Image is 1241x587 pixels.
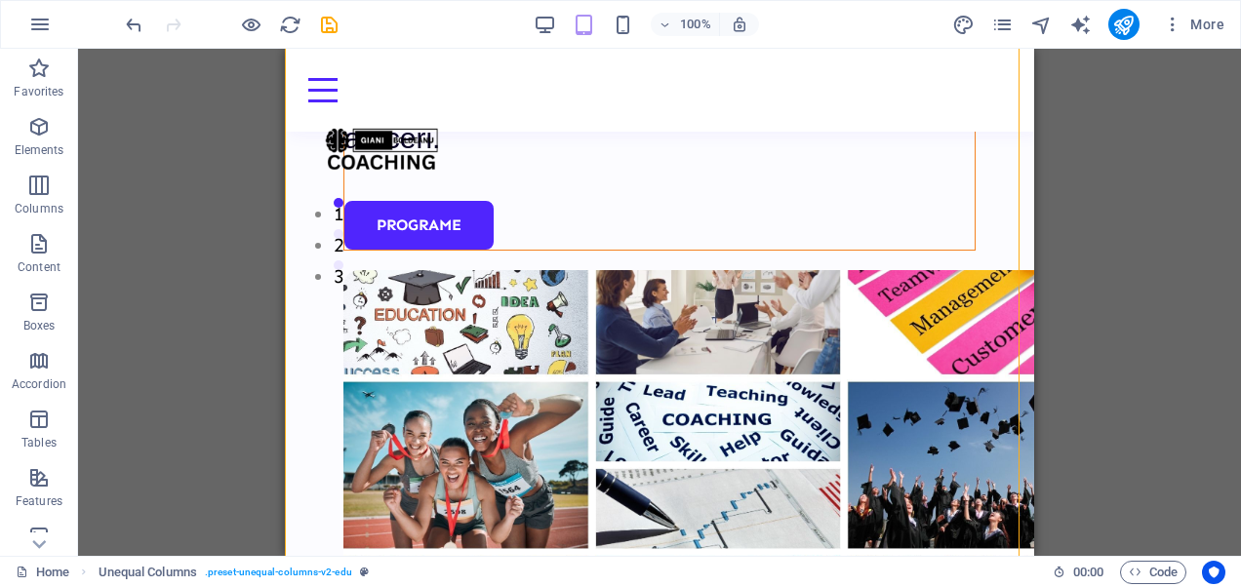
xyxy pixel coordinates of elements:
[651,13,720,36] button: 100%
[122,13,145,36] button: undo
[991,13,1015,36] button: pages
[23,318,56,333] p: Boxes
[1108,9,1140,40] button: publish
[1073,561,1103,584] span: 00 00
[205,561,352,584] span: . preset-unequal-columns-v2-edu
[1030,13,1054,36] button: navigator
[12,376,66,392] p: Accordion
[1087,565,1090,579] span: :
[731,16,748,33] i: On resize automatically adjust zoom level to fit chosen device.
[318,14,340,36] i: Save (Ctrl+S)
[1163,15,1224,34] span: More
[1069,14,1092,36] i: AI Writer
[14,84,63,99] p: Favorites
[680,13,711,36] h6: 100%
[1030,14,1053,36] i: Navigator
[16,493,62,509] p: Features
[952,13,976,36] button: design
[99,561,197,584] span: Click to select. Double-click to edit
[99,561,369,584] nav: breadcrumb
[15,142,64,158] p: Elements
[18,259,60,275] p: Content
[360,567,369,577] i: This element is a customizable preset
[1155,9,1232,40] button: More
[21,435,57,450] p: Tables
[317,13,340,36] button: save
[1120,561,1186,584] button: Code
[279,14,301,36] i: Reload page
[1053,561,1104,584] h6: Session time
[991,14,1014,36] i: Pages (Ctrl+Alt+S)
[15,201,63,216] p: Columns
[1112,14,1135,36] i: Publish
[278,13,301,36] button: reload
[1129,561,1178,584] span: Code
[1069,13,1093,36] button: text_generator
[16,561,69,584] a: Click to cancel selection. Double-click to open Pages
[123,14,145,36] i: Undo: Change text (Ctrl+Z)
[1202,561,1225,584] button: Usercentrics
